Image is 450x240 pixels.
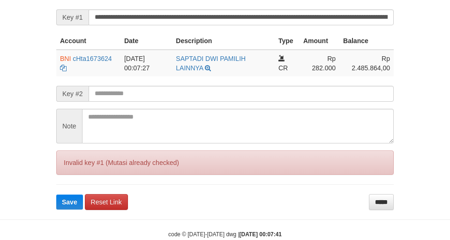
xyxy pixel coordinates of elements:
span: Key #1 [56,9,89,25]
th: Description [172,32,275,50]
div: Invalid key #1 (Mutasi already checked) [56,150,394,175]
span: Key #2 [56,86,89,102]
button: Save [56,195,83,210]
td: Rp 282.000 [300,50,339,76]
span: Save [62,198,77,206]
th: Balance [339,32,394,50]
th: Amount [300,32,339,50]
span: CR [278,64,288,72]
a: cHta1673624 [73,55,112,62]
th: Type [275,32,300,50]
span: Note [56,109,82,143]
td: [DATE] 00:07:27 [120,50,172,76]
strong: [DATE] 00:07:41 [240,231,282,238]
a: SAPTADI DWI PAMILIH LAINNYA [176,55,246,72]
th: Date [120,32,172,50]
small: code © [DATE]-[DATE] dwg | [168,231,282,238]
th: Account [56,32,120,50]
span: Reset Link [91,198,122,206]
a: Reset Link [85,194,128,210]
span: BNI [60,55,71,62]
a: Copy cHta1673624 to clipboard [60,64,67,72]
td: Rp 2.485.864,00 [339,50,394,76]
